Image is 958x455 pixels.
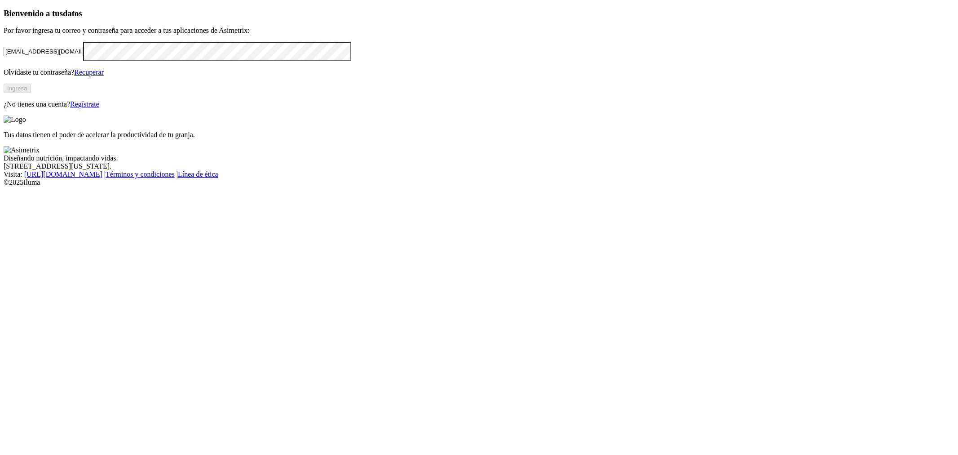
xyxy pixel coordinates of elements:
p: Olvidaste tu contraseña? [4,68,954,76]
span: datos [63,9,82,18]
img: Asimetrix [4,146,40,154]
a: Recuperar [74,68,104,76]
img: Logo [4,116,26,124]
p: ¿No tienes una cuenta? [4,100,954,108]
p: Tus datos tienen el poder de acelerar la productividad de tu granja. [4,131,954,139]
button: Ingresa [4,84,31,93]
a: Términos y condiciones [106,170,175,178]
p: Por favor ingresa tu correo y contraseña para acceder a tus aplicaciones de Asimetrix: [4,27,954,35]
h3: Bienvenido a tus [4,9,954,18]
div: [STREET_ADDRESS][US_STATE]. [4,162,954,170]
a: Línea de ética [178,170,218,178]
a: [URL][DOMAIN_NAME] [24,170,102,178]
div: Visita : | | [4,170,954,178]
div: Diseñando nutrición, impactando vidas. [4,154,954,162]
div: © 2025 Iluma [4,178,954,187]
a: Regístrate [70,100,99,108]
input: Tu correo [4,47,83,56]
